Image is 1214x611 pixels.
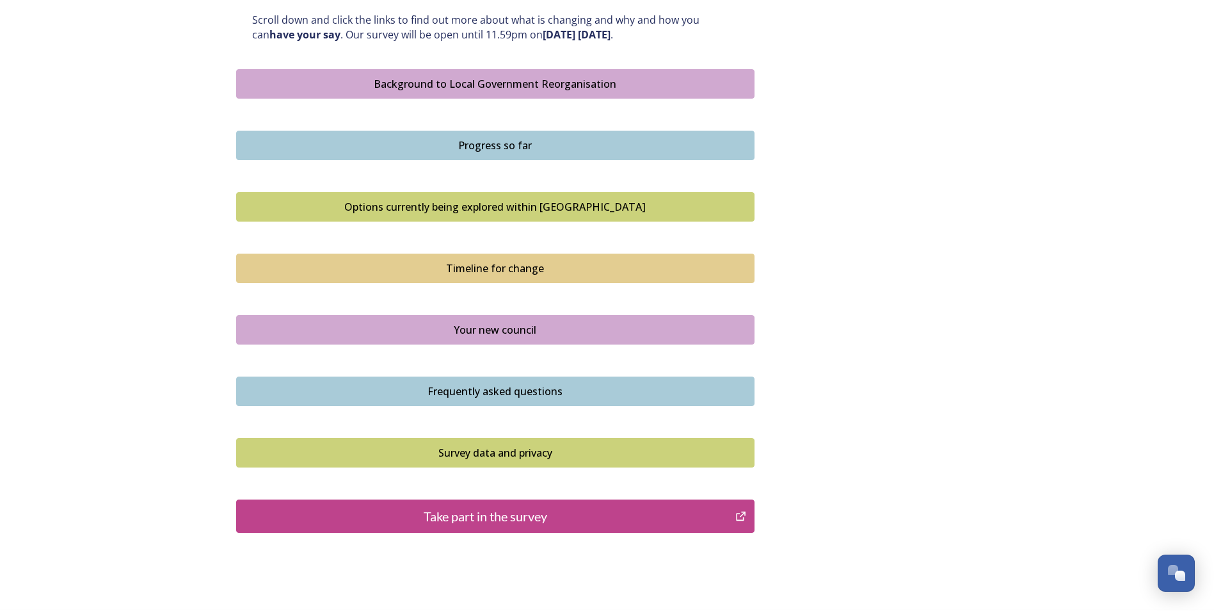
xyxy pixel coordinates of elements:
strong: [DATE] [543,28,575,42]
button: Background to Local Government Reorganisation [236,69,755,99]
strong: have your say [269,28,340,42]
button: Options currently being explored within West Sussex [236,192,755,222]
button: Progress so far [236,131,755,160]
button: Frequently asked questions [236,377,755,406]
strong: [DATE] [578,28,611,42]
div: Take part in the survey [243,507,729,526]
div: Progress so far [243,138,747,153]
button: Survey data and privacy [236,438,755,468]
p: Scroll down and click the links to find out more about what is changing and why and how you can .... [252,13,739,42]
div: Timeline for change [243,261,747,276]
button: Your new council [236,315,755,345]
div: Frequently asked questions [243,384,747,399]
button: Take part in the survey [236,500,755,533]
div: Options currently being explored within [GEOGRAPHIC_DATA] [243,199,747,215]
div: Your new council [243,322,747,338]
button: Open Chat [1158,555,1195,592]
div: Background to Local Government Reorganisation [243,76,747,92]
div: Survey data and privacy [243,445,747,460]
button: Timeline for change [236,254,755,283]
